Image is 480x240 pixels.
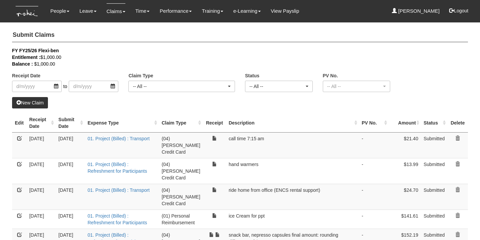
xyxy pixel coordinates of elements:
[12,81,62,92] input: d/m/yyyy
[107,3,125,19] a: Claims
[56,210,85,229] td: [DATE]
[50,3,69,19] a: People
[26,132,56,158] td: [DATE]
[389,158,421,184] td: $13.99
[87,162,147,174] a: 01. Project (Billed) : Refreshment for Participants
[26,113,56,133] th: Receipt Date : activate to sort column ascending
[327,83,382,90] div: -- All --
[421,184,447,210] td: Submitted
[249,83,304,90] div: -- All --
[421,210,447,229] td: Submitted
[226,113,359,133] th: Description : activate to sort column ascending
[133,83,227,90] div: -- All --
[159,113,203,133] th: Claim Type : activate to sort column ascending
[226,184,359,210] td: ride home from office (ENCS rental support)
[359,210,389,229] td: -
[389,210,421,229] td: $141.61
[323,72,338,79] label: PV No.
[12,55,41,60] b: Entitlement :
[12,113,26,133] th: Edit
[359,113,389,133] th: PV No. : activate to sort column ascending
[159,184,203,210] td: (04) [PERSON_NAME] Credit Card
[203,113,226,133] th: Receipt
[389,132,421,158] td: $21.40
[159,132,203,158] td: (04) [PERSON_NAME] Credit Card
[226,210,359,229] td: ice Cream for ppt
[69,81,118,92] input: d/m/yyyy
[128,72,153,79] label: Claim Type
[56,113,85,133] th: Submit Date : activate to sort column ascending
[87,136,149,141] a: 01. Project (Billed) : Transport
[421,158,447,184] td: Submitted
[421,113,447,133] th: Status : activate to sort column ascending
[202,3,223,19] a: Training
[444,3,473,19] button: Logout
[389,113,421,133] th: Amount : activate to sort column ascending
[271,3,299,19] a: View Payslip
[26,158,56,184] td: [DATE]
[159,158,203,184] td: (04) [PERSON_NAME] Credit Card
[62,81,69,92] span: to
[359,132,389,158] td: -
[447,113,468,133] th: Delete
[56,184,85,210] td: [DATE]
[56,132,85,158] td: [DATE]
[12,48,59,53] b: FY FY25/26 Flexi-ben
[359,158,389,184] td: -
[160,3,192,19] a: Performance
[159,210,203,229] td: (01) Personal Reimbursement
[26,210,56,229] td: [DATE]
[245,72,259,79] label: Status
[233,3,261,19] a: e-Learning
[226,132,359,158] td: call time 7:15 am
[12,72,41,79] label: Receipt Date
[87,213,147,225] a: 01. Project (Billed) : Refreshment for Participants
[12,54,458,61] div: $1,000.00
[389,184,421,210] td: $24.70
[79,3,97,19] a: Leave
[128,81,235,92] button: -- All --
[359,184,389,210] td: -
[135,3,150,19] a: Time
[421,132,447,158] td: Submitted
[245,81,313,92] button: -- All --
[26,184,56,210] td: [DATE]
[87,187,149,193] a: 01. Project (Billed) : Transport
[392,3,440,19] a: [PERSON_NAME]
[12,61,33,67] b: Balance :
[56,158,85,184] td: [DATE]
[85,113,159,133] th: Expense Type : activate to sort column ascending
[226,158,359,184] td: hand warmers
[12,28,468,42] h4: Submit Claims
[323,81,391,92] button: -- All --
[12,97,48,108] a: New Claim
[34,61,55,67] span: $1,000.00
